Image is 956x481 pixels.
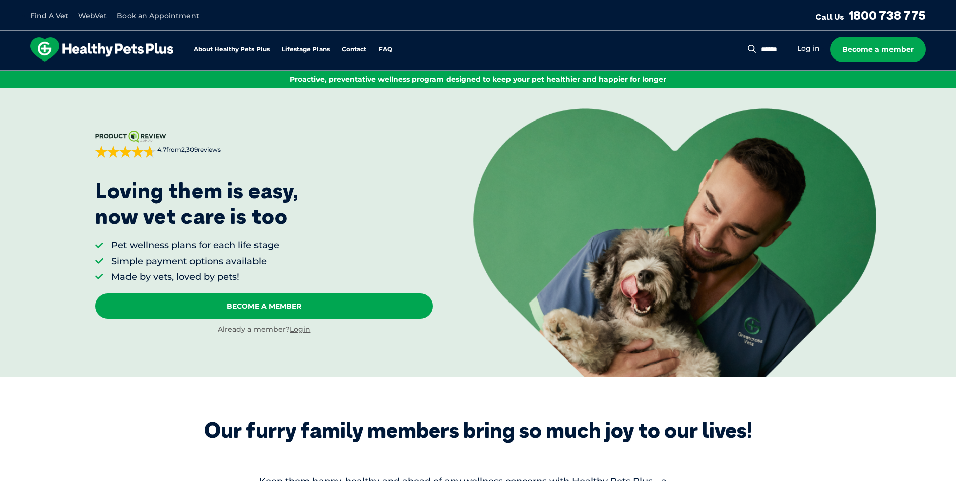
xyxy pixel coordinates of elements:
a: Contact [342,46,366,53]
li: Pet wellness plans for each life stage [111,239,279,252]
a: Become a member [830,37,926,62]
a: Find A Vet [30,11,68,20]
span: 2,309 reviews [181,146,221,153]
div: Our furry family members bring so much joy to our lives! [204,417,752,443]
li: Made by vets, loved by pets! [111,271,279,283]
img: <p>Loving them is easy, <br /> now vet care is too</p> [473,108,876,377]
span: Proactive, preventative wellness program designed to keep your pet healthier and happier for longer [290,75,666,84]
img: hpp-logo [30,37,173,62]
a: FAQ [378,46,392,53]
span: Call Us [815,12,844,22]
a: Login [290,325,310,334]
a: Become A Member [95,293,433,319]
a: Lifestage Plans [282,46,330,53]
li: Simple payment options available [111,255,279,268]
p: Loving them is easy, now vet care is too [95,178,299,229]
a: Book an Appointment [117,11,199,20]
a: About Healthy Pets Plus [194,46,270,53]
a: 4.7from2,309reviews [95,131,433,158]
div: 4.7 out of 5 stars [95,146,156,158]
div: Already a member? [95,325,433,335]
button: Search [746,44,758,54]
a: WebVet [78,11,107,20]
span: from [156,146,221,154]
a: Call Us1800 738 775 [815,8,926,23]
a: Log in [797,44,820,53]
strong: 4.7 [157,146,166,153]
